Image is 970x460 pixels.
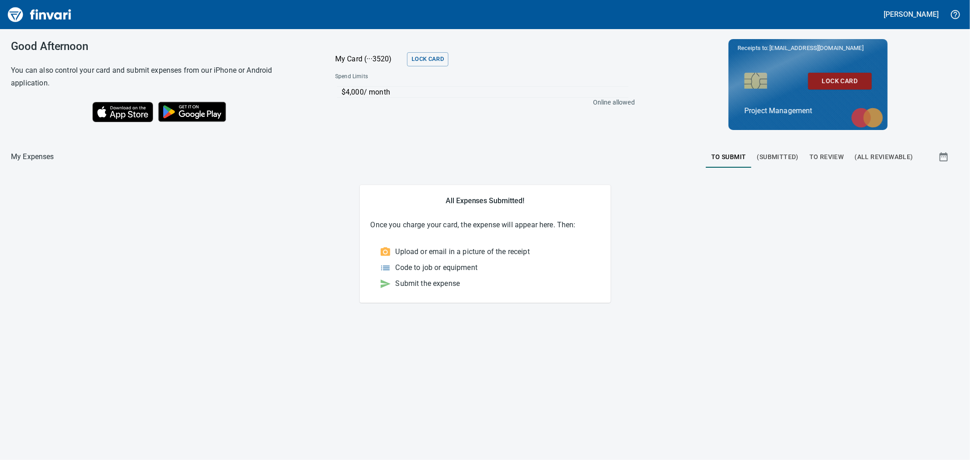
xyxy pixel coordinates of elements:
img: Finvari [5,4,74,25]
p: Online allowed [328,98,635,107]
p: Upload or email in a picture of the receipt [396,246,530,257]
button: [PERSON_NAME] [882,7,941,21]
span: Lock Card [815,75,864,87]
p: Submit the expense [396,278,460,289]
p: Once you charge your card, the expense will appear here. Then: [371,220,600,230]
img: mastercard.svg [847,103,888,132]
button: Lock Card [407,52,448,66]
h3: Good Afternoon [11,40,312,53]
p: Code to job or equipment [396,262,478,273]
h5: All Expenses Submitted! [371,196,600,205]
button: Lock Card [808,73,872,90]
span: (All Reviewable) [855,151,913,163]
p: $4,000 / month [342,87,628,98]
span: (Submitted) [757,151,799,163]
span: To Submit [711,151,746,163]
img: Get it on Google Play [153,97,231,127]
span: Spend Limits [335,72,501,81]
h6: You can also control your card and submit expenses from our iPhone or Android application. [11,64,312,90]
img: Download on the App Store [92,102,153,122]
p: Project Management [744,105,872,116]
span: To Review [809,151,844,163]
nav: breadcrumb [11,151,54,162]
p: My Expenses [11,151,54,162]
span: Lock Card [412,54,444,65]
h5: [PERSON_NAME] [884,10,939,19]
p: My Card (···3520) [335,54,403,65]
span: [EMAIL_ADDRESS][DOMAIN_NAME] [769,44,864,52]
p: Receipts to: [738,44,879,53]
